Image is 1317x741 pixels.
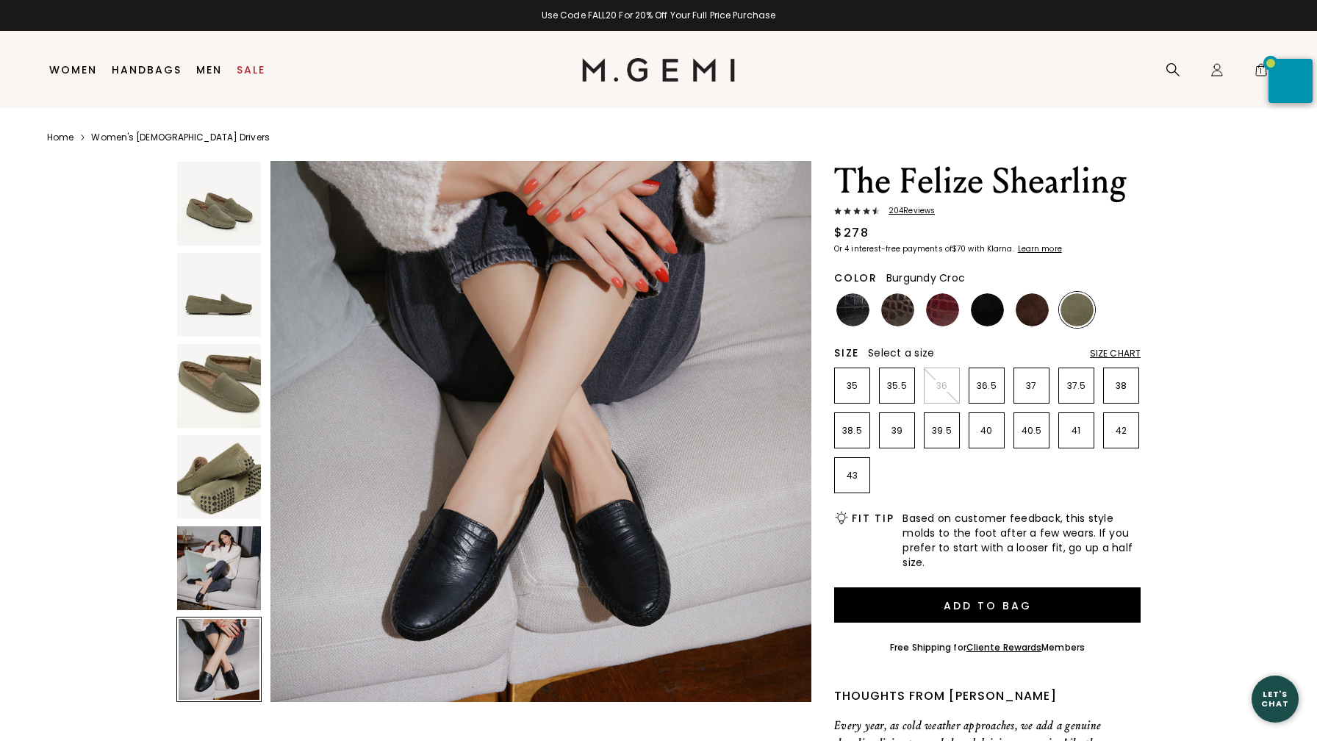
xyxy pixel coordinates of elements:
img: The Felize Shearling [177,253,261,337]
div: Let's Chat [1252,690,1299,708]
p: 37 [1014,380,1049,392]
p: 40 [969,425,1004,437]
div: Size Chart [1090,348,1141,359]
div: Free Shipping for Members [890,642,1085,654]
h2: Color [834,272,878,284]
img: The Felize Shearling [177,526,261,610]
img: The Felize Shearling [177,435,261,519]
img: Olive [1061,293,1094,326]
img: Black Croc [836,293,869,326]
p: 40.5 [1014,425,1049,437]
img: Chocolate Croc [881,293,914,326]
p: 36.5 [969,380,1004,392]
klarna-placement-style-body: Or 4 interest-free payments of [834,243,952,254]
span: 204 Review s [880,207,935,215]
p: 39 [880,425,914,437]
span: Based on customer feedback, this style molds to the foot after a few wears. If you prefer to star... [902,511,1141,570]
klarna-placement-style-cta: Learn more [1018,243,1062,254]
a: Women [49,64,97,76]
img: The Felize Shearling [177,344,261,428]
h2: Size [834,347,859,359]
p: 36 [925,380,959,392]
img: Chocolate [1016,293,1049,326]
a: Learn more [1016,245,1062,254]
p: 43 [835,470,869,482]
klarna-placement-style-amount: $70 [952,243,966,254]
klarna-placement-style-body: with Klarna [968,243,1016,254]
a: Handbags [112,64,182,76]
a: 204Reviews [834,207,1141,218]
img: M.Gemi [582,58,736,82]
a: Cliente Rewards [966,641,1042,654]
a: Home [47,132,73,143]
h2: Fit Tip [852,512,894,524]
p: 35.5 [880,380,914,392]
img: Black [971,293,1004,326]
p: 38.5 [835,425,869,437]
p: 35 [835,380,869,392]
h1: The Felize Shearling [834,161,1141,202]
div: Thoughts from [PERSON_NAME] [834,687,1141,705]
span: 1 [1254,65,1268,80]
img: The Felize Shearling [270,161,811,702]
img: The Felize Shearling [177,162,261,246]
button: Add to Bag [834,587,1141,623]
span: Select a size [868,346,934,360]
div: $278 [834,224,869,242]
p: 37.5 [1059,380,1094,392]
p: 39.5 [925,425,959,437]
span: Burgundy Croc [886,271,965,285]
img: Burgundy Croc [926,293,959,326]
p: 42 [1104,425,1138,437]
a: Sale [237,64,265,76]
a: Women's [DEMOGRAPHIC_DATA] Drivers [91,132,269,143]
p: 41 [1059,425,1094,437]
p: 38 [1104,380,1138,392]
a: Men [196,64,222,76]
